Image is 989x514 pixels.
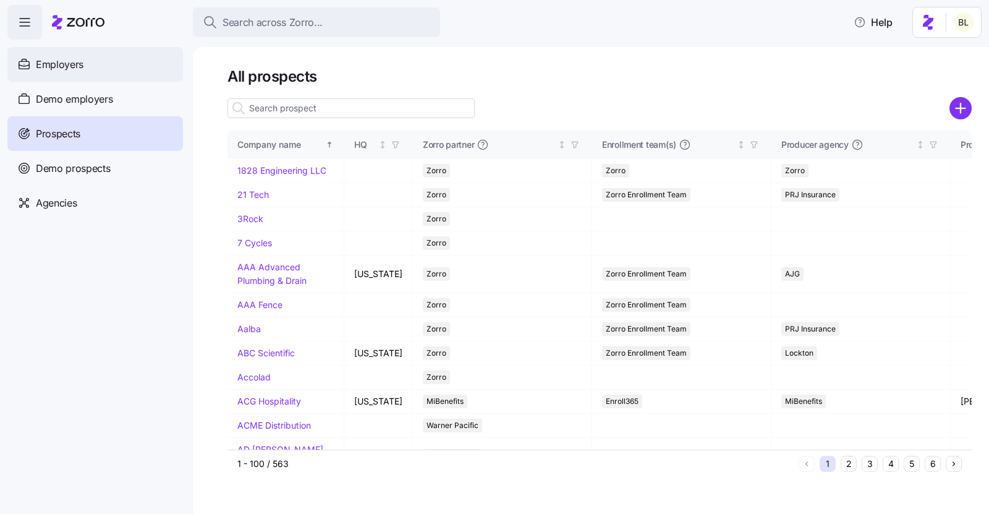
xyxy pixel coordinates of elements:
[378,140,387,149] div: Not sorted
[193,7,440,37] button: Search across Zorro...
[785,395,822,408] span: MiBenefits
[7,82,183,116] a: Demo employers
[237,396,301,406] a: ACG Hospitality
[237,420,311,430] a: ACME Distribution
[237,372,271,382] a: Accolad
[237,458,794,470] div: 1 - 100 / 563
[344,390,413,414] td: [US_STATE]
[427,267,446,281] span: Zorro
[427,395,464,408] span: MiBenefits
[344,341,413,366] td: [US_STATE]
[325,140,334,149] div: Sorted ascending
[844,10,902,35] button: Help
[237,262,307,286] a: AAA Advanced Plumbing & Drain
[954,12,974,32] img: 2fabda6663eee7a9d0b710c60bc473af
[227,98,475,118] input: Search prospect
[904,456,920,472] button: 5
[606,267,687,281] span: Zorro Enrollment Team
[427,419,478,432] span: Warner Pacific
[36,57,83,72] span: Employers
[36,126,80,142] span: Prospects
[227,131,344,159] th: Company nameSorted ascending
[946,456,962,472] button: Next page
[427,346,446,360] span: Zorro
[7,186,183,220] a: Agencies
[862,456,878,472] button: 3
[344,131,413,159] th: HQNot sorted
[344,255,413,293] td: [US_STATE]
[427,236,446,250] span: Zorro
[237,238,272,248] a: 7 Cycles
[237,138,323,152] div: Company name
[36,92,113,107] span: Demo employers
[237,444,323,468] a: AD [PERSON_NAME] Services Inc.
[423,139,474,151] span: Zorro partner
[223,15,323,30] span: Search across Zorro...
[427,188,446,202] span: Zorro
[606,188,687,202] span: Zorro Enrollment Team
[427,449,478,463] span: Warner Pacific
[820,456,836,472] button: 1
[606,164,626,178] span: Zorro
[7,47,183,82] a: Employers
[36,161,111,176] span: Demo prospects
[592,131,771,159] th: Enrollment team(s)Not sorted
[237,213,263,224] a: 3Rock
[427,322,446,336] span: Zorro
[558,140,566,149] div: Not sorted
[427,298,446,312] span: Zorro
[606,346,687,360] span: Zorro Enrollment Team
[237,299,282,310] a: AAA Fence
[781,139,849,151] span: Producer agency
[883,456,899,472] button: 4
[785,164,805,178] span: Zorro
[237,189,269,200] a: 21 Tech
[237,165,326,176] a: 1828 Engineering LLC
[606,322,687,336] span: Zorro Enrollment Team
[413,131,592,159] th: Zorro partnerNot sorted
[36,195,77,211] span: Agencies
[771,131,951,159] th: Producer agencyNot sorted
[799,456,815,472] button: Previous page
[427,164,446,178] span: Zorro
[227,67,972,86] h1: All prospects
[606,298,687,312] span: Zorro Enrollment Team
[841,456,857,472] button: 2
[737,140,745,149] div: Not sorted
[427,212,446,226] span: Zorro
[916,140,925,149] div: Not sorted
[949,97,972,119] svg: add icon
[237,323,261,334] a: Aalba
[606,395,639,408] span: Enroll365
[354,138,376,152] div: HQ
[854,15,893,30] span: Help
[7,116,183,151] a: Prospects
[785,267,800,281] span: AJG
[237,348,295,358] a: ABC Scientific
[427,371,446,384] span: Zorro
[602,139,676,151] span: Enrollment team(s)
[925,456,941,472] button: 6
[785,346,813,360] span: Lockton
[7,151,183,186] a: Demo prospects
[785,188,836,202] span: PRJ Insurance
[785,322,836,336] span: PRJ Insurance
